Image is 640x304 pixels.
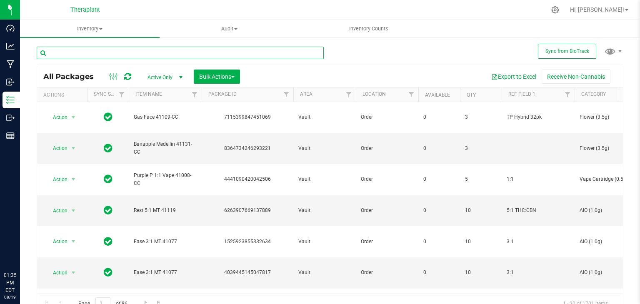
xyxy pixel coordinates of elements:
[45,142,68,154] span: Action
[134,238,197,246] span: Ease 3:1 MT 41077
[20,20,160,37] a: Inventory
[104,111,112,123] span: In Sync
[507,207,570,214] span: 5:1 THC:CBN
[280,87,293,102] a: Filter
[507,113,570,121] span: TP Hybrid 32pk
[208,91,237,97] a: Package ID
[104,142,112,154] span: In Sync
[467,92,476,98] a: Qty
[200,269,295,277] div: 4039445145047817
[570,6,624,13] span: Hi, [PERSON_NAME]!
[507,269,570,277] span: 3:1
[361,238,413,246] span: Order
[545,48,589,54] span: Sync from BioTrack
[507,238,570,246] span: 3:1
[542,70,610,84] button: Receive Non-Cannabis
[45,236,68,247] span: Action
[342,87,356,102] a: Filter
[43,72,102,81] span: All Packages
[94,91,126,97] a: Sync Status
[188,87,202,102] a: Filter
[104,204,112,216] span: In Sync
[45,174,68,185] span: Action
[6,60,15,68] inline-svg: Manufacturing
[70,6,100,13] span: Theraplant
[298,113,351,121] span: Vault
[37,47,324,59] input: Search Package ID, Item Name, SKU, Lot or Part Number...
[298,269,351,277] span: Vault
[361,207,413,214] span: Order
[104,173,112,185] span: In Sync
[361,175,413,183] span: Order
[550,6,560,14] div: Manage settings
[200,175,295,183] div: 4441090420042506
[45,112,68,123] span: Action
[68,142,79,154] span: select
[423,269,455,277] span: 0
[465,269,497,277] span: 10
[465,113,497,121] span: 3
[43,92,84,98] div: Actions
[4,272,16,294] p: 01:35 PM EDT
[6,114,15,122] inline-svg: Outbound
[298,175,351,183] span: Vault
[104,267,112,278] span: In Sync
[45,205,68,217] span: Action
[6,96,15,104] inline-svg: Inventory
[538,44,596,59] button: Sync from BioTrack
[68,236,79,247] span: select
[465,175,497,183] span: 5
[507,175,570,183] span: 1:1
[508,91,535,97] a: Ref Field 1
[134,113,197,121] span: Gas Face 41109-CC
[423,175,455,183] span: 0
[425,92,450,98] a: Available
[299,20,439,37] a: Inventory Counts
[68,174,79,185] span: select
[135,91,162,97] a: Item Name
[300,91,312,97] a: Area
[104,236,112,247] span: In Sync
[45,267,68,279] span: Action
[581,91,606,97] a: Category
[6,24,15,32] inline-svg: Dashboard
[134,140,197,156] span: Banapple Medellin 41131-CC
[298,145,351,152] span: Vault
[423,207,455,214] span: 0
[160,25,299,32] span: Audit
[134,207,197,214] span: Rest 5:1 MT 41119
[465,238,497,246] span: 10
[465,145,497,152] span: 3
[160,20,299,37] a: Audit
[194,70,240,84] button: Bulk Actions
[200,238,295,246] div: 1525923855332634
[4,294,16,300] p: 08/19
[362,91,386,97] a: Location
[6,132,15,140] inline-svg: Reports
[361,113,413,121] span: Order
[298,238,351,246] span: Vault
[200,145,295,152] div: 8364734246293221
[405,87,418,102] a: Filter
[115,87,129,102] a: Filter
[68,112,79,123] span: select
[423,145,455,152] span: 0
[134,269,197,277] span: Ease 3:1 MT 41077
[200,113,295,121] div: 7115399847451069
[423,113,455,121] span: 0
[465,207,497,214] span: 10
[561,87,575,102] a: Filter
[361,145,413,152] span: Order
[423,238,455,246] span: 0
[68,267,79,279] span: select
[200,207,295,214] div: 6263907669137889
[338,25,400,32] span: Inventory Counts
[68,205,79,217] span: select
[199,73,235,80] span: Bulk Actions
[6,78,15,86] inline-svg: Inbound
[6,42,15,50] inline-svg: Analytics
[486,70,542,84] button: Export to Excel
[20,25,160,32] span: Inventory
[134,172,197,187] span: Purple P 1:1 Vape 41008-CC
[361,269,413,277] span: Order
